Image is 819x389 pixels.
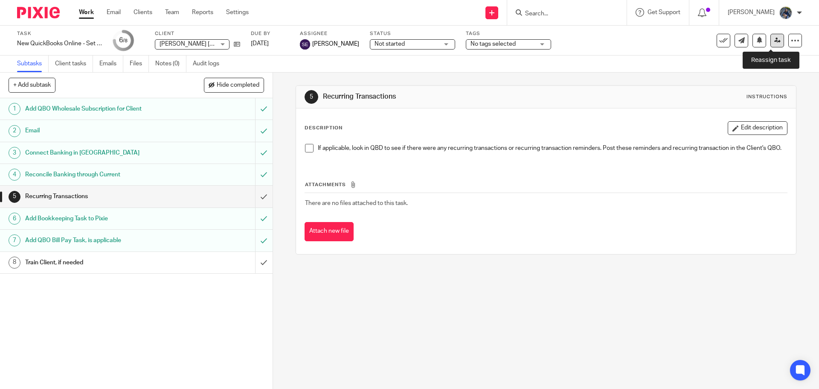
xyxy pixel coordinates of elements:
[99,56,123,72] a: Emails
[300,30,359,37] label: Assignee
[25,124,173,137] h1: Email
[25,102,173,115] h1: Add QBO Wholesale Subscription for Client
[25,234,173,247] h1: Add QBO Bill Pay Task, is applicable
[55,56,93,72] a: Client tasks
[746,94,787,100] div: Instructions
[160,41,292,47] span: [PERSON_NAME] [PERSON_NAME] Building Corp
[130,56,149,72] a: Files
[79,8,94,17] a: Work
[155,30,240,37] label: Client
[217,82,259,89] span: Hide completed
[305,222,354,241] button: Attach new file
[226,8,249,17] a: Settings
[25,212,173,225] h1: Add Bookkeeping Task to Pixie
[193,56,226,72] a: Audit logs
[9,103,20,115] div: 1
[305,90,318,104] div: 5
[123,38,128,43] small: /8
[305,125,343,132] p: Description
[25,256,173,269] h1: Train Client, if needed
[305,182,346,187] span: Attachments
[323,92,564,101] h1: Recurring Transactions
[107,8,121,17] a: Email
[779,6,793,20] img: 20210918_184149%20(2).jpg
[9,191,20,203] div: 5
[204,78,264,92] button: Hide completed
[134,8,152,17] a: Clients
[155,56,186,72] a: Notes (0)
[9,234,20,246] div: 7
[9,147,20,159] div: 3
[25,190,173,203] h1: Recurring Transactions
[466,30,551,37] label: Tags
[17,56,49,72] a: Subtasks
[318,144,787,152] p: If applicable, look in QBD to see if there were any recurring transactions or recurring transacti...
[728,121,787,135] button: Edit description
[251,30,289,37] label: Due by
[17,30,102,37] label: Task
[524,10,601,18] input: Search
[9,78,55,92] button: + Add subtask
[17,7,60,18] img: Pixie
[192,8,213,17] a: Reports
[9,257,20,269] div: 8
[251,41,269,47] span: [DATE]
[728,8,775,17] p: [PERSON_NAME]
[119,35,128,45] div: 6
[25,168,173,181] h1: Reconcile Banking through Current
[648,9,680,15] span: Get Support
[312,40,359,48] span: [PERSON_NAME]
[300,39,310,50] img: svg%3E
[9,125,20,137] div: 2
[470,41,516,47] span: No tags selected
[165,8,179,17] a: Team
[25,146,173,159] h1: Connect Banking in [GEOGRAPHIC_DATA]
[305,200,408,206] span: There are no files attached to this task.
[9,213,20,225] div: 6
[375,41,405,47] span: Not started
[370,30,455,37] label: Status
[9,169,20,181] div: 4
[17,39,102,48] div: New QuickBooks Online - Set Up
